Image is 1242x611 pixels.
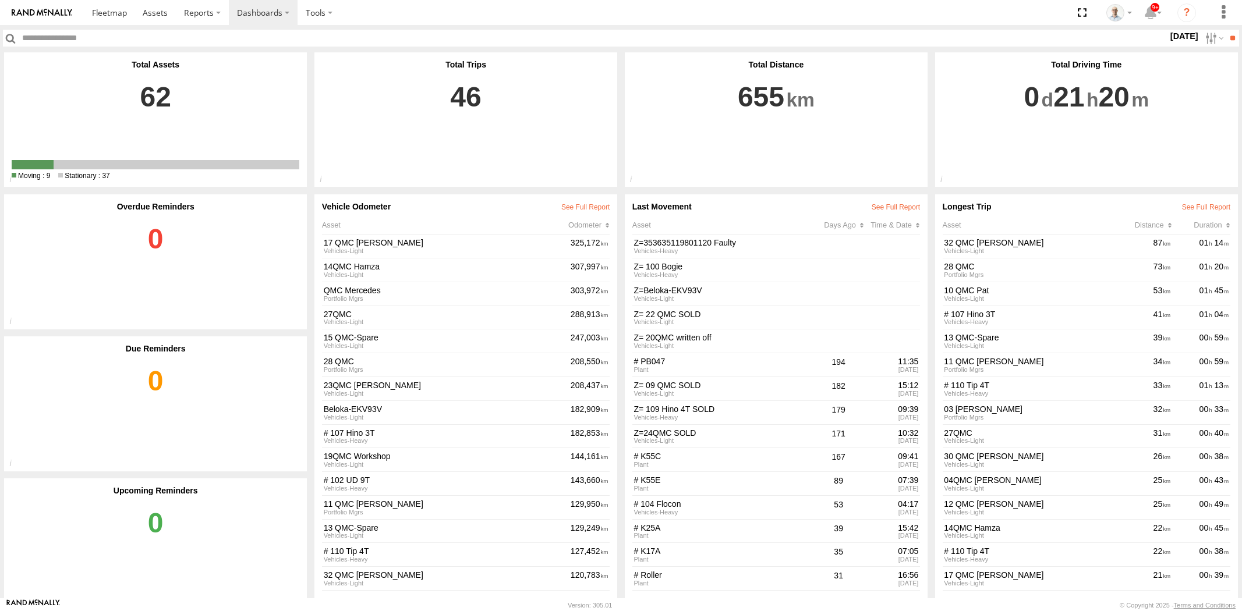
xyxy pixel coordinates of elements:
[569,355,610,374] div: 208,550
[634,438,813,444] div: Vehicles-Light
[324,546,568,556] a: # 110 Tip 4T
[1199,238,1212,247] span: 01
[324,343,568,349] div: View Group Details
[569,498,610,517] div: 129,950
[4,459,29,471] div: Total number of due reminder notifications generated from your asset reminders
[324,333,568,343] a: 15 QMC-Spare
[324,390,568,397] div: View Group Details
[864,556,918,563] div: [DATE]
[1215,570,1229,580] span: 39
[1114,379,1172,398] div: 33
[1168,30,1201,42] label: [DATE]
[1174,602,1236,609] a: Terms and Conditions
[12,60,299,69] div: Total Assets
[815,545,862,564] div: 35
[1199,333,1212,342] span: 00
[944,296,1112,302] div: Vehicles-Light
[1199,310,1212,319] span: 01
[815,403,862,422] div: 179
[815,355,862,374] div: 194
[1172,221,1230,229] div: Click to Sort
[1215,428,1229,438] span: 40
[322,60,610,69] div: Total Trips
[568,602,612,609] div: Version: 305.01
[6,599,60,611] a: Visit our Website
[634,475,813,485] a: # K55E
[1215,404,1229,414] span: 33
[1199,357,1212,366] span: 00
[1114,521,1172,541] div: 22
[1215,546,1229,556] span: 38
[871,221,920,229] div: Click to Sort
[944,248,1112,254] div: Vehicles-Light
[944,485,1112,492] div: Vehicles-Light
[12,202,299,211] div: Overdue Reminders
[569,450,610,469] div: 144,161
[1114,308,1172,327] div: 41
[815,450,862,469] div: 167
[12,172,50,180] span: 9
[1199,546,1212,556] span: 00
[943,60,1230,69] div: Total Driving Time
[324,414,568,421] div: View Group Details
[632,69,920,150] a: 655
[1199,523,1212,532] span: 00
[324,238,568,248] a: 17 QMC [PERSON_NAME]
[864,461,918,468] div: [DATE]
[12,353,299,464] a: 0
[943,202,1230,211] div: Longest Trip
[1114,221,1172,229] div: Click to Sort
[1199,381,1212,390] span: 01
[944,580,1112,587] div: Vehicles-Light
[1215,262,1229,271] span: 20
[815,569,862,588] div: 31
[634,343,813,349] div: Vehicles-Light
[4,317,29,329] div: Total number of overdue notifications generated from your asset reminders
[324,404,568,414] a: Beloka-EKV93V
[944,438,1112,444] div: Vehicles-Light
[324,509,568,516] div: View Group Details
[634,357,813,367] a: # PB047
[824,221,871,229] div: Click to Sort
[324,580,568,587] div: View Group Details
[569,474,610,493] div: 143,660
[943,221,1114,229] div: Asset
[324,248,568,254] div: View Group Details
[324,381,568,390] a: 23QMC [PERSON_NAME]
[1114,284,1172,303] div: 53
[1215,452,1229,461] span: 38
[634,262,813,272] a: Z= 100 Bogie
[1114,474,1172,493] div: 25
[944,319,1112,325] div: Vehicles-Heavy
[864,475,918,485] div: 07:39
[1114,332,1172,351] div: 39
[324,428,568,438] a: # 107 Hino 3T
[634,570,813,580] a: # Roller
[569,308,610,327] div: 288,913
[864,499,918,509] div: 04:17
[864,452,918,461] div: 09:41
[864,414,918,421] div: [DATE]
[569,427,610,446] div: 182,853
[1114,260,1172,279] div: 73
[944,546,1112,556] a: # 110 Tip 4T
[1215,475,1229,485] span: 43
[625,175,650,187] div: Total distance travelled by assets
[324,262,568,272] a: 14QMC Hamza
[569,260,610,279] div: 307,997
[864,523,918,533] div: 15:42
[1199,404,1212,414] span: 00
[815,498,862,517] div: 53
[864,546,918,556] div: 07:05
[324,357,568,367] a: 28 QMC
[944,272,1112,278] div: Portfolio Mgrs
[569,403,610,422] div: 182,909
[569,545,610,564] div: 127,452
[1215,238,1229,247] span: 14
[634,461,813,468] div: Plant
[944,357,1112,367] a: 11 QMC [PERSON_NAME]
[324,319,568,325] div: View Group Details
[322,221,568,229] div: Asset
[569,521,610,541] div: 129,249
[864,367,918,373] div: [DATE]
